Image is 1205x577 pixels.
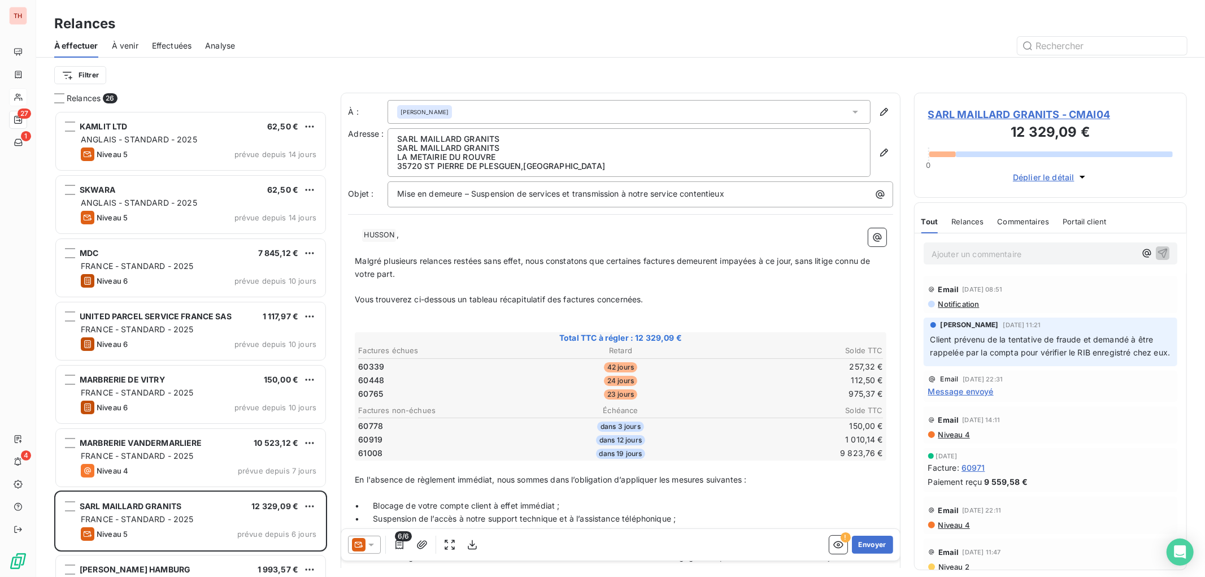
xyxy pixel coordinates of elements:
[998,217,1050,226] span: Commentaires
[397,162,861,171] p: 35720 ST PIERRE DE PLESGUEN , [GEOGRAPHIC_DATA]
[80,565,190,574] span: [PERSON_NAME] HAMBURG
[54,14,115,34] h3: Relances
[267,185,298,194] span: 62,50 €
[358,388,383,400] span: 60765
[237,530,316,539] span: prévue depuis 6 jours
[97,340,128,349] span: Niveau 6
[54,66,106,84] button: Filtrer
[358,405,532,417] th: Factures non-échues
[81,261,194,271] span: FRANCE - STANDARD - 2025
[97,213,128,222] span: Niveau 5
[921,217,938,226] span: Tout
[81,135,197,144] span: ANGLAIS - STANDARD - 2025
[258,248,299,258] span: 7 845,12 €
[938,506,959,515] span: Email
[951,217,984,226] span: Relances
[81,514,194,524] span: FRANCE - STANDARD - 2025
[251,501,298,511] span: 12 329,09 €
[852,536,893,554] button: Envoyer
[348,189,373,198] span: Objet :
[1063,217,1106,226] span: Portail client
[709,405,884,417] th: Solde TTC
[254,438,298,448] span: 10 523,12 €
[938,548,959,557] span: Email
[9,552,27,570] img: Logo LeanPay
[397,229,399,239] span: ,
[937,520,970,530] span: Niveau 4
[355,501,559,510] span: • Blocage de votre compte client à effet immédiat ;
[963,286,1003,293] span: [DATE] 08:51
[709,447,884,459] td: 9 823,76 €
[267,122,298,131] span: 62,50 €
[709,374,884,387] td: 112,50 €
[234,213,316,222] span: prévue depuis 14 jours
[397,189,724,198] span: Mise en demeure – Suspension de services et transmission à notre service contentieux
[533,345,708,357] th: Retard
[112,40,138,51] span: À venir
[401,108,449,116] span: [PERSON_NAME]
[1003,322,1041,328] span: [DATE] 11:21
[80,185,115,194] span: SKWARA
[1010,171,1091,184] button: Déplier le détail
[397,135,861,144] p: SARL MAILLARD GRANITS
[80,122,128,131] span: KAMLIT LTD
[9,7,27,25] div: TH
[963,507,1002,514] span: [DATE] 22:11
[937,562,969,571] span: Niveau 2
[67,93,101,104] span: Relances
[80,311,232,321] span: UNITED PARCEL SERVICE FRANCE SAS
[97,530,128,539] span: Niveau 5
[941,376,959,383] span: Email
[97,150,128,159] span: Niveau 5
[258,565,299,574] span: 1 993,57 €
[937,300,980,309] span: Notification
[963,549,1001,556] span: [DATE] 11:47
[234,276,316,285] span: prévue depuis 10 jours
[1017,37,1187,55] input: Rechercher
[395,531,412,541] span: 6/6
[81,198,197,207] span: ANGLAIS - STANDARD - 2025
[97,466,128,475] span: Niveau 4
[709,433,884,446] td: 1 010,14 €
[355,294,643,304] span: Vous trouverez ci-dessous un tableau récapitulatif des factures concernées.
[962,462,985,474] span: 60971
[938,285,959,294] span: Email
[533,405,708,417] th: Échéance
[358,420,532,432] td: 60778
[358,375,384,386] span: 60448
[938,415,959,424] span: Email
[97,403,128,412] span: Niveau 6
[926,160,931,170] span: 0
[358,433,532,446] td: 60919
[80,248,98,258] span: MDC
[596,449,646,459] span: dans 19 jours
[941,320,999,330] span: [PERSON_NAME]
[54,111,327,577] div: grid
[1013,171,1075,183] span: Déplier le détail
[397,144,861,153] p: SARL MAILLARD GRANITS
[397,153,861,162] p: LA METAIRIE DU ROUVRE
[355,514,676,523] span: • Suspension de l’accès à notre support technique et à l’assistance téléphonique ;
[81,451,194,461] span: FRANCE - STANDARD - 2025
[81,324,194,334] span: FRANCE - STANDARD - 2025
[234,403,316,412] span: prévue depuis 10 jours
[358,447,532,459] td: 61008
[21,450,31,461] span: 4
[985,476,1028,488] span: 9 559,58 €
[604,362,637,372] span: 42 jours
[355,256,872,279] span: Malgré plusieurs relances restées sans effet, nous constatons que certaines factures demeurent im...
[358,345,532,357] th: Factures échues
[356,332,885,344] span: Total TTC à régler : 12 329,09 €
[80,438,202,448] span: MARBRERIE VANDERMARLIERE
[18,109,31,119] span: 27
[54,40,98,51] span: À effectuer
[928,107,1173,122] span: SARL MAILLARD GRANITS - CMAI04
[604,376,637,386] span: 24 jours
[103,93,117,103] span: 26
[80,501,181,511] span: SARL MAILLARD GRANITS
[80,375,165,384] span: MARBRERIE DE VITRY
[928,462,959,474] span: Facture :
[234,340,316,349] span: prévue depuis 10 jours
[362,229,396,242] span: HUSSON
[709,388,884,400] td: 975,37 €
